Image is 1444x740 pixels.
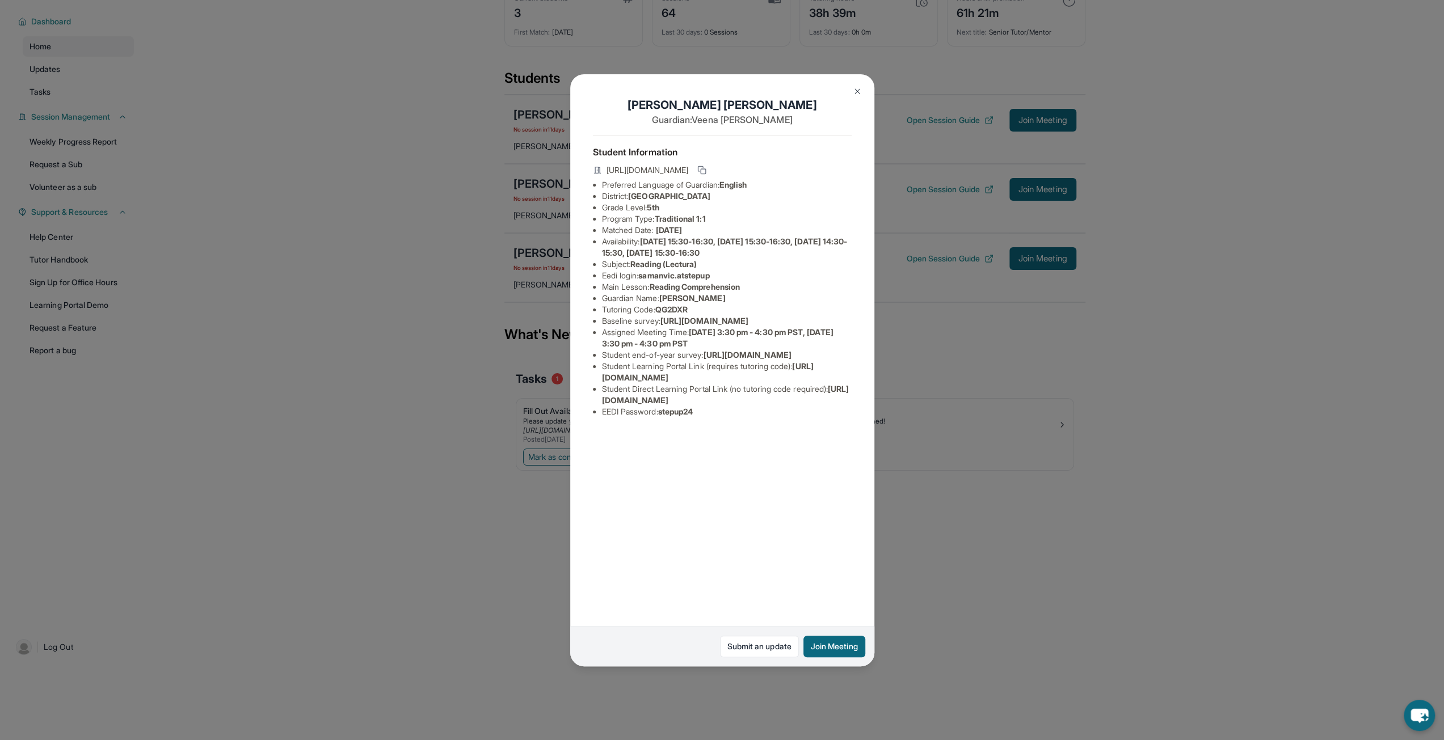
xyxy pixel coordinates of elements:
[1404,700,1435,731] button: chat-button
[593,145,852,159] h4: Student Information
[602,361,852,383] li: Student Learning Portal Link (requires tutoring code) :
[649,282,739,291] span: Reading Comprehension
[602,383,852,406] li: Student Direct Learning Portal Link (no tutoring code required) :
[602,281,852,293] li: Main Lesson :
[719,180,747,189] span: English
[660,316,748,325] span: [URL][DOMAIN_NAME]
[654,214,705,223] span: Traditional 1:1
[803,636,865,657] button: Join Meeting
[602,349,852,361] li: Student end-of-year survey :
[703,350,791,360] span: [URL][DOMAIN_NAME]
[602,304,852,315] li: Tutoring Code :
[647,202,659,212] span: 5th
[602,259,852,270] li: Subject :
[602,225,852,236] li: Matched Date:
[695,163,709,177] button: Copy link
[602,236,848,257] span: [DATE] 15:30-16:30, [DATE] 15:30-16:30, [DATE] 14:30-15:30, [DATE] 15:30-16:30
[720,636,799,657] a: Submit an update
[602,202,852,213] li: Grade Level:
[628,191,710,201] span: [GEOGRAPHIC_DATA]
[602,327,852,349] li: Assigned Meeting Time :
[656,225,682,235] span: [DATE]
[602,406,852,417] li: EEDI Password :
[602,213,852,225] li: Program Type:
[602,293,852,304] li: Guardian Name :
[602,191,852,202] li: District:
[659,293,726,303] span: [PERSON_NAME]
[630,259,697,269] span: Reading (Lectura)
[602,179,852,191] li: Preferred Language of Guardian:
[655,305,688,314] span: QG2DXR
[638,270,709,280] span: samanvic.atstepup
[658,407,693,416] span: stepup24
[593,113,852,126] p: Guardian: Veena [PERSON_NAME]
[593,97,852,113] h1: [PERSON_NAME] [PERSON_NAME]
[602,327,833,348] span: [DATE] 3:30 pm - 4:30 pm PST, [DATE] 3:30 pm - 4:30 pm PST
[607,164,688,176] span: [URL][DOMAIN_NAME]
[602,315,852,327] li: Baseline survey :
[602,270,852,281] li: Eedi login :
[602,236,852,259] li: Availability:
[853,87,862,96] img: Close Icon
